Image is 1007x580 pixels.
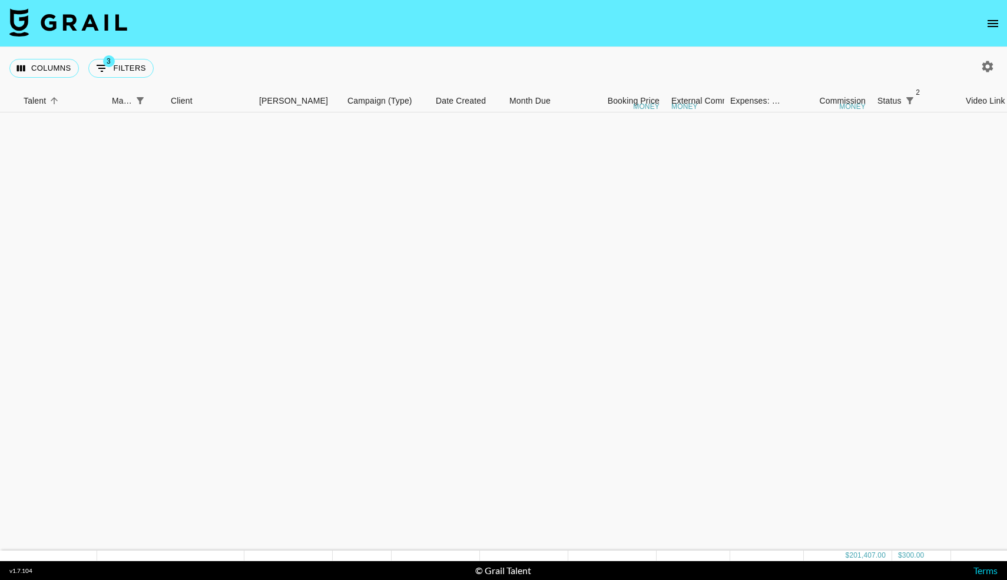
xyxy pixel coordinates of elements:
[633,103,660,110] div: money
[912,87,924,98] span: 2
[430,90,503,112] div: Date Created
[872,90,960,112] div: Status
[902,551,925,561] div: 300.00
[148,92,165,109] button: Sort
[475,565,531,576] div: © Grail Talent
[106,90,165,112] div: Manager
[165,90,253,112] div: Client
[902,92,918,109] div: 2 active filters
[347,90,412,112] div: Campaign (Type)
[730,90,781,112] div: Expenses: Remove Commission?
[819,90,866,112] div: Commission
[849,551,886,561] div: 201,407.00
[132,92,148,109] div: 1 active filter
[259,90,328,112] div: [PERSON_NAME]
[436,90,486,112] div: Date Created
[46,92,62,109] button: Sort
[839,103,866,110] div: money
[112,90,132,112] div: Manager
[9,567,32,575] div: v 1.7.104
[724,90,783,112] div: Expenses: Remove Commission?
[509,90,551,112] div: Month Due
[253,90,342,112] div: Booker
[918,92,935,109] button: Sort
[24,90,46,112] div: Talent
[973,565,998,576] a: Terms
[877,90,902,112] div: Status
[88,59,154,78] button: Show filters
[671,103,698,110] div: money
[342,90,430,112] div: Campaign (Type)
[902,92,918,109] button: Show filters
[18,90,106,112] div: Talent
[9,8,127,37] img: Grail Talent
[608,90,660,112] div: Booking Price
[9,59,79,78] button: Select columns
[846,551,850,561] div: $
[671,90,751,112] div: External Commission
[103,55,115,67] span: 3
[898,551,902,561] div: $
[503,90,577,112] div: Month Due
[966,90,1005,112] div: Video Link
[132,92,148,109] button: Show filters
[981,12,1005,35] button: open drawer
[171,90,193,112] div: Client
